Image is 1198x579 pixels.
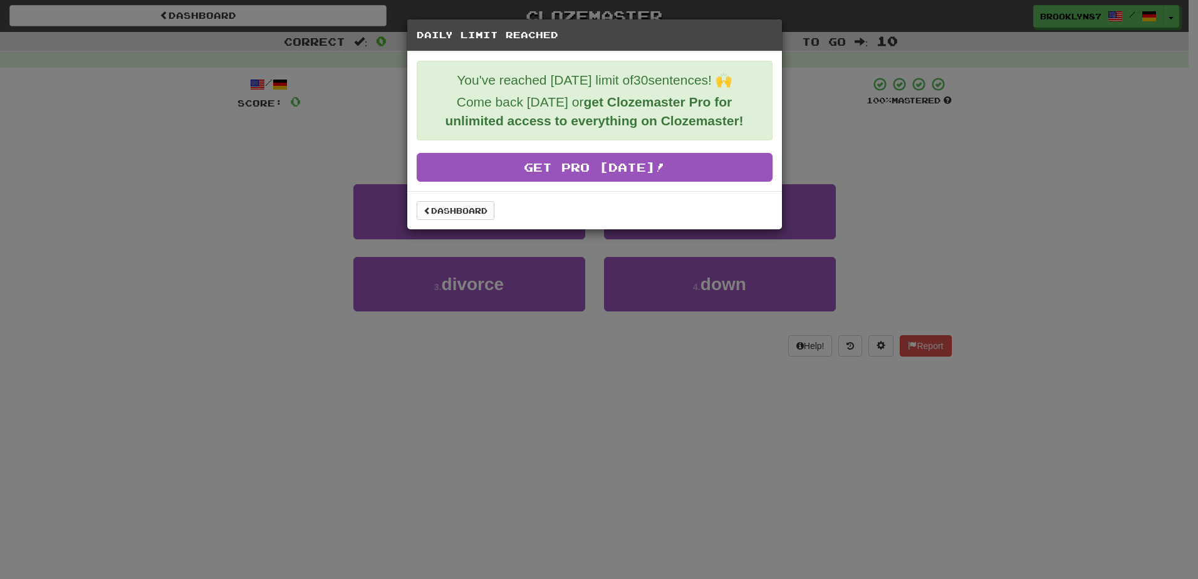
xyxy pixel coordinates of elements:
strong: get Clozemaster Pro for unlimited access to everything on Clozemaster! [445,95,743,128]
p: Come back [DATE] or [427,93,763,130]
a: Dashboard [417,201,494,220]
h5: Daily Limit Reached [417,29,773,41]
a: Get Pro [DATE]! [417,153,773,182]
p: You've reached [DATE] limit of 30 sentences! 🙌 [427,71,763,90]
